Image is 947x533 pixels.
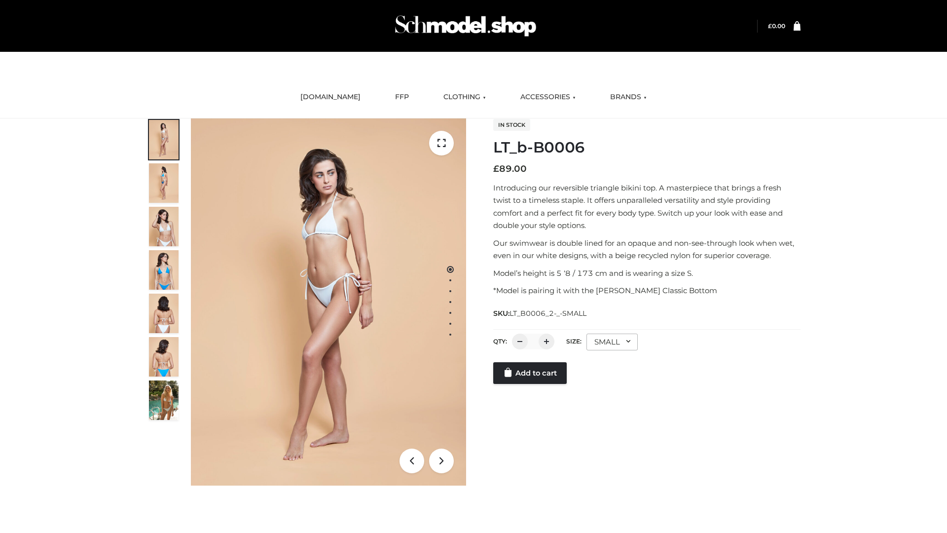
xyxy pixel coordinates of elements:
bdi: 0.00 [768,22,785,30]
img: ArielClassicBikiniTop_CloudNine_AzureSky_OW114ECO_7-scaled.jpg [149,294,179,333]
a: ACCESSORIES [513,86,583,108]
span: £ [768,22,772,30]
a: FFP [388,86,416,108]
label: Size: [566,338,582,345]
a: BRANDS [603,86,654,108]
p: Introducing our reversible triangle bikini top. A masterpiece that brings a fresh twist to a time... [493,182,801,232]
div: SMALL [586,334,638,350]
span: LT_B0006_2-_-SMALL [510,309,586,318]
a: Add to cart [493,362,567,384]
img: ArielClassicBikiniTop_CloudNine_AzureSky_OW114ECO_8-scaled.jpg [149,337,179,377]
img: ArielClassicBikiniTop_CloudNine_AzureSky_OW114ECO_4-scaled.jpg [149,250,179,290]
p: Our swimwear is double lined for an opaque and non-see-through look when wet, even in our white d... [493,237,801,262]
label: QTY: [493,338,507,345]
img: Schmodel Admin 964 [392,6,540,45]
span: In stock [493,119,530,131]
img: ArielClassicBikiniTop_CloudNine_AzureSky_OW114ECO_1-scaled.jpg [149,120,179,159]
a: CLOTHING [436,86,493,108]
h1: LT_b-B0006 [493,139,801,156]
img: ArielClassicBikiniTop_CloudNine_AzureSky_OW114ECO_2-scaled.jpg [149,163,179,203]
img: ArielClassicBikiniTop_CloudNine_AzureSky_OW114ECO_3-scaled.jpg [149,207,179,246]
a: £0.00 [768,22,785,30]
bdi: 89.00 [493,163,527,174]
span: £ [493,163,499,174]
p: *Model is pairing it with the [PERSON_NAME] Classic Bottom [493,284,801,297]
span: SKU: [493,307,587,319]
p: Model’s height is 5 ‘8 / 173 cm and is wearing a size S. [493,267,801,280]
img: ArielClassicBikiniTop_CloudNine_AzureSky_OW114ECO_1 [191,118,466,486]
img: Arieltop_CloudNine_AzureSky2.jpg [149,381,179,420]
a: [DOMAIN_NAME] [293,86,368,108]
